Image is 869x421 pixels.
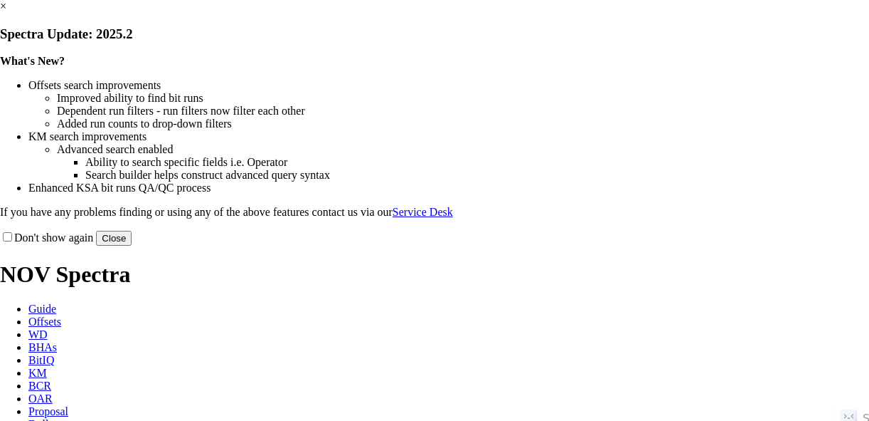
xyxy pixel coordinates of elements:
[28,130,869,143] li: KM search improvements
[57,143,869,156] li: Advanced search enabled
[57,118,869,130] li: Added run counts to drop-down filters
[28,328,48,341] span: WD
[28,79,869,92] li: Offsets search improvements
[57,105,869,118] li: Dependent run filters - run filters now filter each other
[28,316,61,328] span: Offsets
[28,182,869,194] li: Enhanced KSA bit runs QA/QC process
[28,393,53,405] span: OAR
[96,231,132,246] button: Close
[57,92,869,105] li: Improved ability to find bit runs
[85,169,869,182] li: Search builder helps construct advanced query syntax
[3,232,12,241] input: Don't show again
[393,206,453,218] a: Service Desk
[28,367,47,379] span: KM
[28,303,56,315] span: Guide
[28,354,54,366] span: BitIQ
[28,341,57,353] span: BHAs
[28,380,51,392] span: BCR
[85,156,869,169] li: Ability to search specific fields i.e. Operator
[28,405,68,417] span: Proposal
